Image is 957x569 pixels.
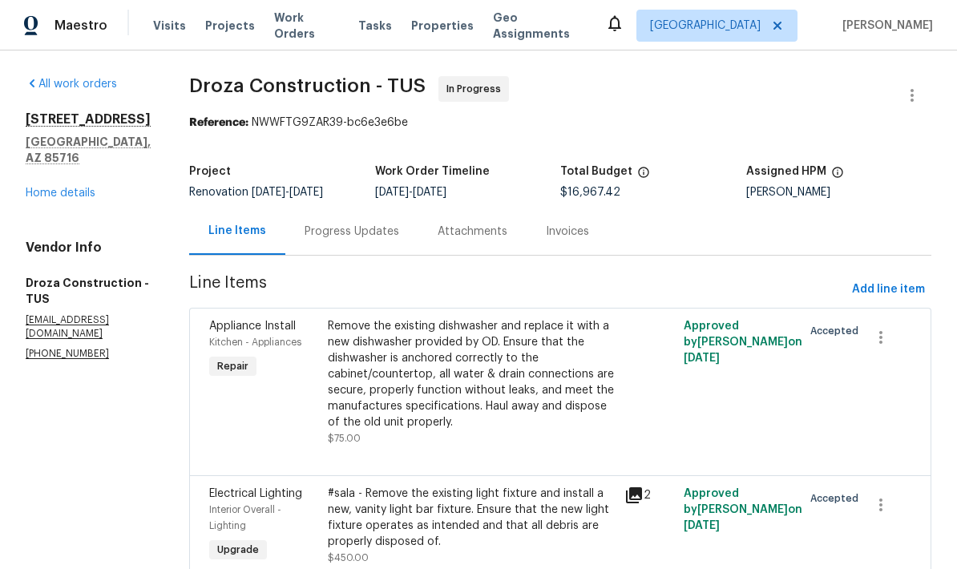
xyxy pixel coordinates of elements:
[411,18,474,34] span: Properties
[189,275,846,305] span: Line Items
[493,10,586,42] span: Geo Assignments
[624,486,674,505] div: 2
[189,166,231,177] h5: Project
[26,240,151,256] h4: Vendor Info
[560,187,620,198] span: $16,967.42
[209,337,301,347] span: Kitchen - Appliances
[375,187,409,198] span: [DATE]
[560,166,632,177] h5: Total Budget
[209,488,302,499] span: Electrical Lighting
[189,76,426,95] span: Droza Construction - TUS
[684,321,802,364] span: Approved by [PERSON_NAME] on
[289,187,323,198] span: [DATE]
[637,166,650,187] span: The total cost of line items that have been proposed by Opendoor. This sum includes line items th...
[810,490,865,506] span: Accepted
[375,166,490,177] h5: Work Order Timeline
[810,323,865,339] span: Accepted
[328,553,369,563] span: $450.00
[153,18,186,34] span: Visits
[375,187,446,198] span: -
[209,505,281,531] span: Interior Overall - Lighting
[546,224,589,240] div: Invoices
[358,20,392,31] span: Tasks
[328,434,361,443] span: $75.00
[189,115,931,131] div: NWWFTG9ZAR39-bc6e3e6be
[836,18,933,34] span: [PERSON_NAME]
[852,280,925,300] span: Add line item
[211,358,255,374] span: Repair
[205,18,255,34] span: Projects
[189,187,323,198] span: Renovation
[684,488,802,531] span: Approved by [PERSON_NAME] on
[438,224,507,240] div: Attachments
[55,18,107,34] span: Maestro
[831,166,844,187] span: The hpm assigned to this work order.
[211,542,265,558] span: Upgrade
[26,275,151,307] h5: Droza Construction - TUS
[189,117,248,128] b: Reference:
[274,10,339,42] span: Work Orders
[26,188,95,199] a: Home details
[208,223,266,239] div: Line Items
[252,187,285,198] span: [DATE]
[446,81,507,97] span: In Progress
[846,275,931,305] button: Add line item
[684,353,720,364] span: [DATE]
[209,321,296,332] span: Appliance Install
[684,520,720,531] span: [DATE]
[26,79,117,90] a: All work orders
[328,318,615,430] div: Remove the existing dishwasher and replace it with a new dishwasher provided by OD. Ensure that t...
[252,187,323,198] span: -
[746,187,932,198] div: [PERSON_NAME]
[328,486,615,550] div: #sala - Remove the existing light fixture and install a new, vanity light bar fixture. Ensure tha...
[650,18,761,34] span: [GEOGRAPHIC_DATA]
[305,224,399,240] div: Progress Updates
[746,166,826,177] h5: Assigned HPM
[413,187,446,198] span: [DATE]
